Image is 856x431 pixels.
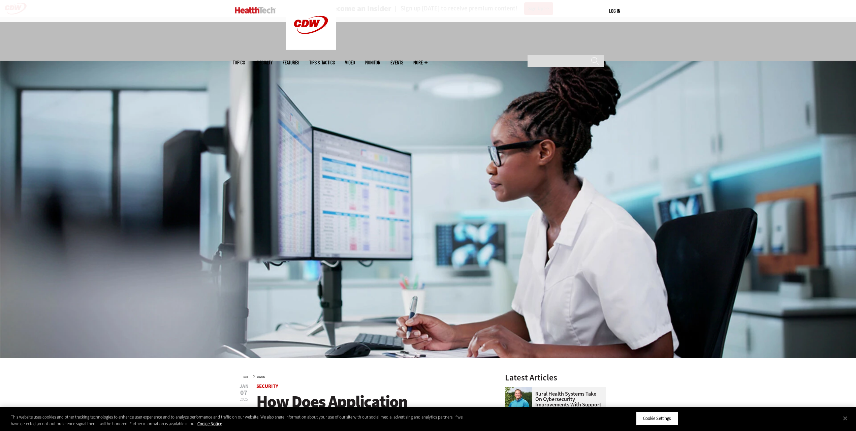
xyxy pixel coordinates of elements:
[365,60,380,65] a: MonITor
[243,376,248,378] a: Home
[505,387,535,393] a: Jim Roeder
[636,411,678,426] button: Cookie Settings
[505,373,606,382] h3: Latest Articles
[505,391,602,407] a: Rural Health Systems Take On Cybersecurity Improvements with Support
[240,390,249,396] span: 07
[309,60,335,65] a: Tips & Tactics
[240,384,249,389] span: Jan
[233,60,245,65] span: Topics
[609,8,620,14] a: Log in
[240,397,248,402] span: 2025
[286,44,336,52] a: CDW
[256,383,278,390] a: Security
[257,376,265,378] a: Security
[505,387,532,414] img: Jim Roeder
[197,421,222,427] a: More information about your privacy
[609,7,620,14] div: User menu
[235,7,276,13] img: Home
[390,60,403,65] a: Events
[838,411,853,426] button: Close
[345,60,355,65] a: Video
[243,373,487,379] div: »
[255,60,273,65] span: Specialty
[283,60,299,65] a: Features
[413,60,427,65] span: More
[11,414,471,427] div: This website uses cookies and other tracking technologies to enhance user experience and to analy...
